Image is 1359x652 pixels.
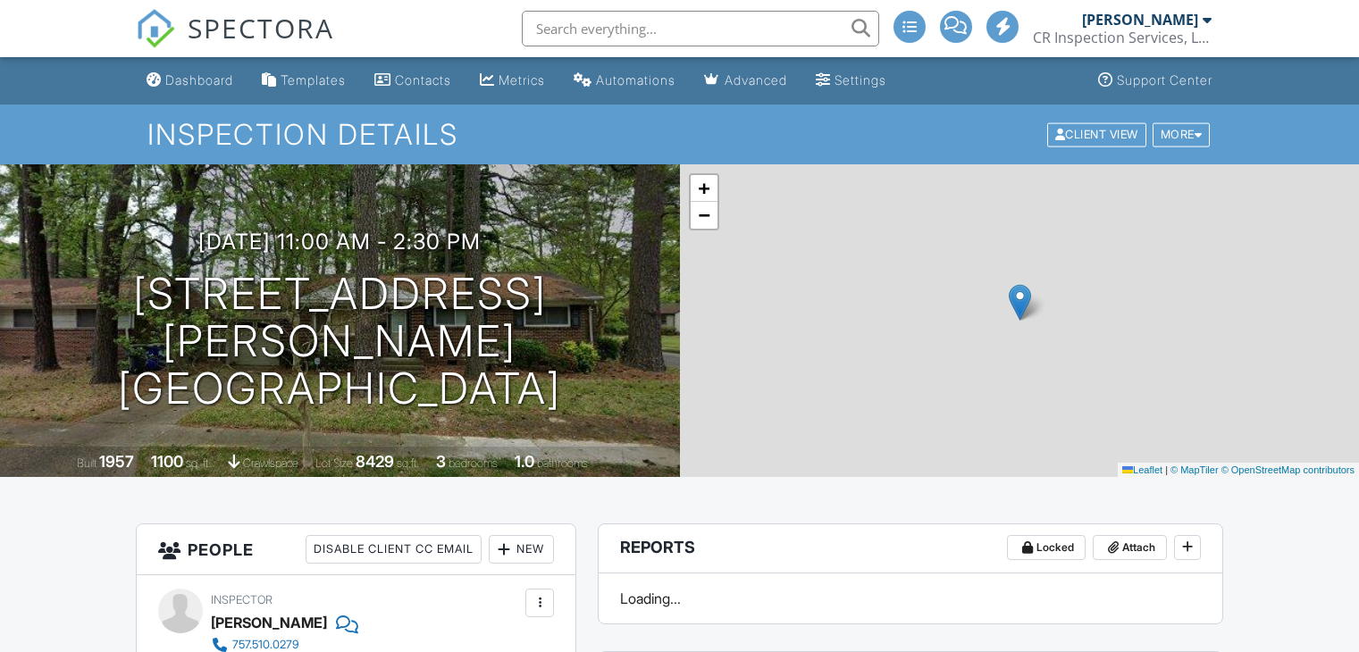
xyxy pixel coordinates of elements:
div: More [1153,122,1211,146]
a: Contacts [367,64,458,97]
div: Settings [835,72,886,88]
a: Support Center [1091,64,1220,97]
a: Zoom in [691,175,717,202]
img: The Best Home Inspection Software - Spectora [136,9,175,48]
h1: Inspection Details [147,119,1212,150]
a: Advanced [697,64,794,97]
a: © OpenStreetMap contributors [1221,464,1355,475]
div: New [489,535,554,564]
div: Advanced [725,72,787,88]
div: 8429 [356,452,394,471]
span: SPECTORA [188,9,334,46]
span: bathrooms [537,456,588,470]
a: Automations (Basic) [566,64,683,97]
span: bedrooms [449,456,498,470]
span: − [698,204,709,226]
a: SPECTORA [136,24,334,62]
a: Dashboard [139,64,240,97]
div: 1.0 [515,452,534,471]
a: © MapTiler [1170,464,1219,475]
div: Client View [1047,122,1146,146]
div: Templates [281,72,346,88]
a: Metrics [473,64,552,97]
a: Zoom out [691,202,717,229]
div: 757.510.0279 [232,638,299,652]
div: 1100 [151,452,183,471]
a: Client View [1045,127,1151,140]
span: Built [77,456,96,470]
span: sq. ft. [186,456,211,470]
div: 3 [436,452,446,471]
span: Inspector [211,593,273,606]
span: | [1165,464,1168,475]
h3: People [137,524,575,575]
a: Settings [809,64,893,97]
div: 1957 [99,452,134,471]
img: Marker [1009,284,1031,321]
div: Dashboard [165,72,233,88]
input: Search everything... [522,11,879,46]
div: [PERSON_NAME] [1082,11,1198,29]
h1: [STREET_ADDRESS][PERSON_NAME] [GEOGRAPHIC_DATA] [29,271,651,412]
h3: [DATE] 11:00 am - 2:30 pm [198,230,481,254]
span: crawlspace [243,456,298,470]
div: Support Center [1117,72,1212,88]
div: Metrics [499,72,545,88]
a: Templates [255,64,353,97]
div: Disable Client CC Email [306,535,482,564]
div: Automations [596,72,675,88]
div: Contacts [395,72,451,88]
div: CR Inspection Services, LLC [1033,29,1212,46]
span: Lot Size [315,456,353,470]
span: + [698,177,709,199]
span: sq.ft. [397,456,419,470]
a: Leaflet [1122,464,1162,475]
div: [PERSON_NAME] [211,609,327,636]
